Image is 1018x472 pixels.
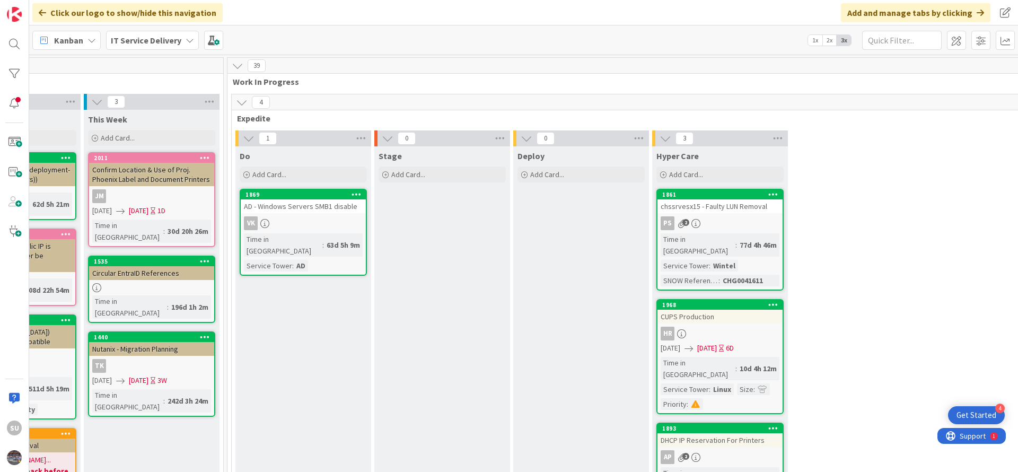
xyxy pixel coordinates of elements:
[88,331,215,417] a: 1440Nutanix - Migration PlanningTK[DATE][DATE]3WTime in [GEOGRAPHIC_DATA]:242d 3h 24m
[661,327,674,340] div: HR
[294,260,308,272] div: AD
[657,199,783,213] div: chssrvesx15 - Faulty LUN Removal
[837,35,851,46] span: 3x
[657,310,783,324] div: CUPS Production
[94,258,214,265] div: 1535
[661,275,718,286] div: SNOW Reference Number
[22,284,72,296] div: 108d 22h 54m
[822,35,837,46] span: 2x
[165,225,211,237] div: 30d 20h 26m
[292,260,294,272] span: :
[735,239,737,251] span: :
[248,59,266,72] span: 39
[169,301,211,313] div: 196d 1h 2m
[252,96,270,109] span: 4
[661,343,680,354] span: [DATE]
[657,300,783,310] div: 1968
[89,153,214,186] div: 2011Confirm Location & Use of Proj. Phoenix Label and Document Printers
[537,132,555,145] span: 0
[241,190,366,213] div: 1869AD - Windows Servers SMB1 disable
[808,35,822,46] span: 1x
[101,133,135,143] span: Add Card...
[737,239,779,251] div: 77d 4h 46m
[259,132,277,145] span: 1
[92,189,106,203] div: JM
[89,153,214,163] div: 2011
[107,95,125,108] span: 3
[682,219,689,226] span: 2
[240,189,367,276] a: 1869AD - Windows Servers SMB1 disableVKTime in [GEOGRAPHIC_DATA]:63d 5h 9mService Tower:AD
[720,275,766,286] div: CHG0041611
[92,205,112,216] span: [DATE]
[718,275,720,286] span: :
[165,395,211,407] div: 242d 3h 24m
[687,398,688,410] span: :
[92,389,163,413] div: Time in [GEOGRAPHIC_DATA]
[657,216,783,230] div: PS
[55,4,58,13] div: 1
[657,450,783,464] div: AP
[391,170,425,179] span: Add Card...
[240,151,250,161] span: Do
[948,406,1005,424] div: Open Get Started checklist, remaining modules: 4
[129,205,148,216] span: [DATE]
[32,3,223,22] div: Click our logo to show/hide this navigation
[737,363,779,374] div: 10d 4h 12m
[94,334,214,341] div: 1440
[89,333,214,356] div: 1440Nutanix - Migration Planning
[726,343,734,354] div: 6D
[657,190,783,199] div: 1861
[22,2,48,14] span: Support
[252,170,286,179] span: Add Card...
[89,163,214,186] div: Confirm Location & Use of Proj. Phoenix Label and Document Printers
[245,191,366,198] div: 1869
[241,199,366,213] div: AD - Windows Servers SMB1 disable
[753,383,755,395] span: :
[157,205,165,216] div: 1D
[88,256,215,323] a: 1535Circular EntraID ReferencesTime in [GEOGRAPHIC_DATA]:196d 1h 2m
[89,342,214,356] div: Nutanix - Migration Planning
[244,216,258,230] div: VK
[669,170,703,179] span: Add Card...
[657,190,783,213] div: 1861chssrvesx15 - Faulty LUN Removal
[89,257,214,280] div: 1535Circular EntraID References
[241,190,366,199] div: 1869
[7,450,22,465] img: avatar
[244,260,292,272] div: Service Tower
[710,383,734,395] div: Linux
[89,266,214,280] div: Circular EntraID References
[662,301,783,309] div: 1968
[656,189,784,291] a: 1861chssrvesx15 - Faulty LUN RemovalPSTime in [GEOGRAPHIC_DATA]:77d 4h 46mService Tower:WintelSNO...
[88,114,127,125] span: This Week
[30,198,72,210] div: 62d 5h 21m
[661,216,674,230] div: PS
[735,363,737,374] span: :
[662,425,783,432] div: 1893
[89,257,214,266] div: 1535
[657,433,783,447] div: DHCP IP Reservation For Printers
[657,327,783,340] div: HR
[322,239,324,251] span: :
[94,154,214,162] div: 2011
[54,34,83,47] span: Kanban
[661,383,709,395] div: Service Tower
[956,410,996,421] div: Get Started
[92,295,167,319] div: Time in [GEOGRAPHIC_DATA]
[517,151,545,161] span: Deploy
[710,260,738,272] div: Wintel
[111,35,181,46] b: IT Service Delivery
[89,333,214,342] div: 1440
[89,189,214,203] div: JM
[92,220,163,243] div: Time in [GEOGRAPHIC_DATA]
[675,132,694,145] span: 3
[157,375,167,386] div: 3W
[656,151,699,161] span: Hyper Care
[661,260,709,272] div: Service Tower
[398,132,416,145] span: 0
[92,375,112,386] span: [DATE]
[656,299,784,414] a: 1968CUPS ProductionHR[DATE][DATE]6DTime in [GEOGRAPHIC_DATA]:10d 4h 12mService Tower:LinuxSize:Pr...
[241,216,366,230] div: VK
[737,383,753,395] div: Size
[7,7,22,22] img: Visit kanbanzone.com
[7,421,22,435] div: SU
